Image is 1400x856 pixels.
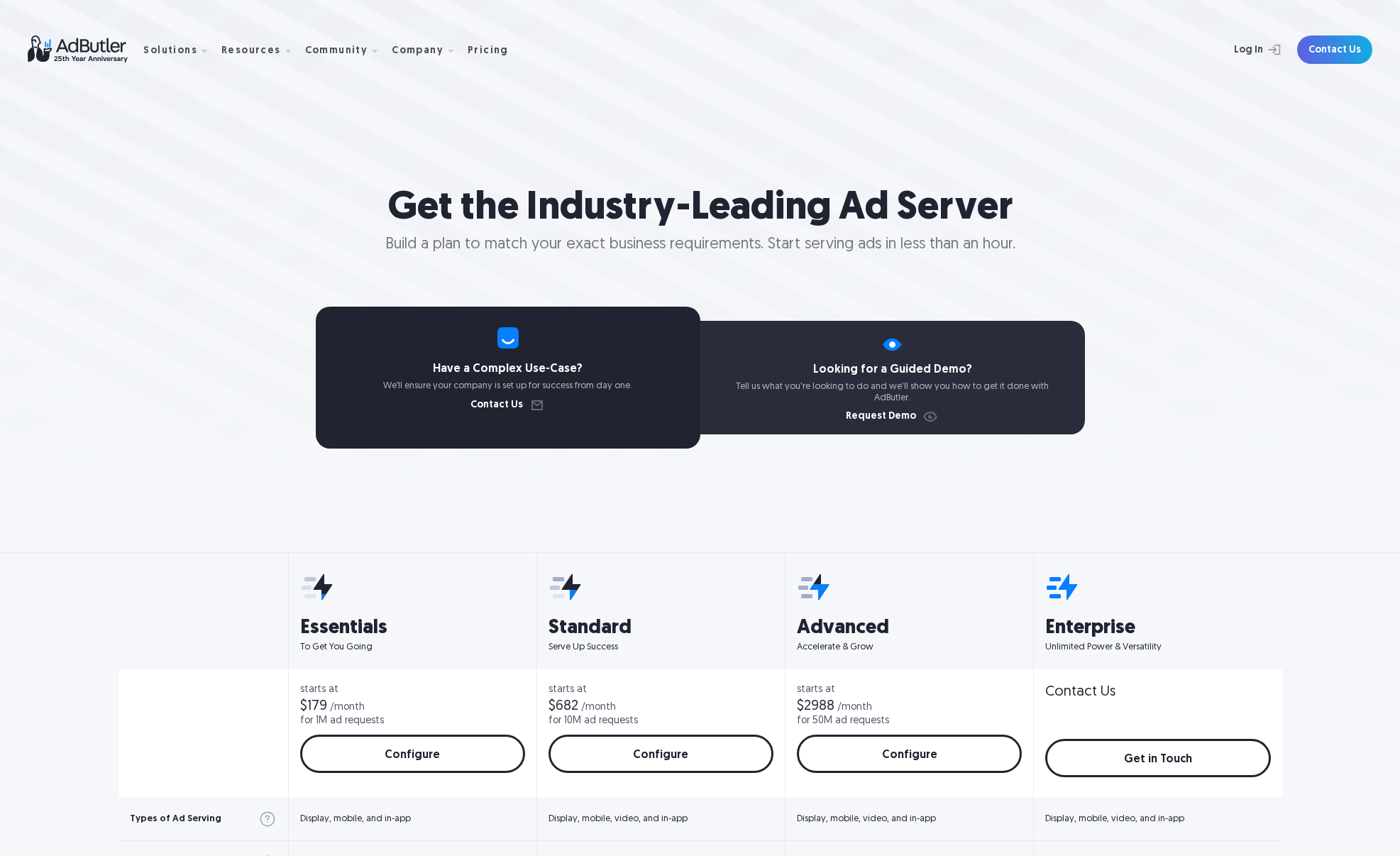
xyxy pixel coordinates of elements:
[700,364,1085,375] h4: Looking for a Guided Demo?
[316,380,700,392] p: We’ll ensure your company is set up for success from day one.
[300,814,411,823] div: Display, mobile, and in-app
[797,685,1022,695] div: starts at
[392,46,443,56] div: Company
[846,412,939,422] a: Request Demo
[549,618,773,638] h3: Standard
[549,814,688,823] div: Display, mobile, video, and in-app
[468,43,520,56] a: Pricing
[143,28,219,72] div: Solutions
[1045,641,1270,654] p: Unlimited Power & Versatility
[300,641,525,654] p: To Get You Going
[549,716,638,726] div: for 10M ad requests
[549,685,773,695] div: starts at
[468,46,509,56] div: Pricing
[1196,35,1289,64] a: Log In
[130,814,221,823] div: Types of Ad Serving
[300,685,525,695] div: starts at
[797,814,936,823] div: Display, mobile, video, and in-app
[143,46,197,56] div: Solutions
[305,28,390,72] div: Community
[581,703,616,713] div: /month
[797,618,1022,638] h3: Advanced
[1045,618,1270,638] h3: Enterprise
[549,735,773,773] a: Configure
[1045,739,1270,777] a: Get in Touch
[330,703,365,713] div: /month
[797,716,889,726] div: for 50M ad requests
[221,28,302,72] div: Resources
[470,400,546,410] a: Contact Us
[1045,685,1115,699] div: Contact Us
[316,363,700,375] h4: Have a Complex Use-Case?
[797,699,834,713] div: $2988
[300,716,384,726] div: for 1M ad requests
[392,28,465,72] div: Company
[549,699,578,713] div: $682
[305,46,368,56] div: Community
[1045,814,1184,823] div: Display, mobile, video, and in-app
[797,641,1022,654] p: Accelerate & Grow
[549,641,773,654] p: Serve Up Success
[300,699,327,713] div: $179
[837,703,872,713] div: /month
[300,735,525,773] a: Configure
[797,735,1022,773] a: Configure
[1297,35,1372,64] a: Contact Us
[700,381,1085,403] p: Tell us what you're looking to do and we'll show you how to get it done with AdButler.
[300,618,525,638] h3: Essentials
[221,46,281,56] div: Resources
